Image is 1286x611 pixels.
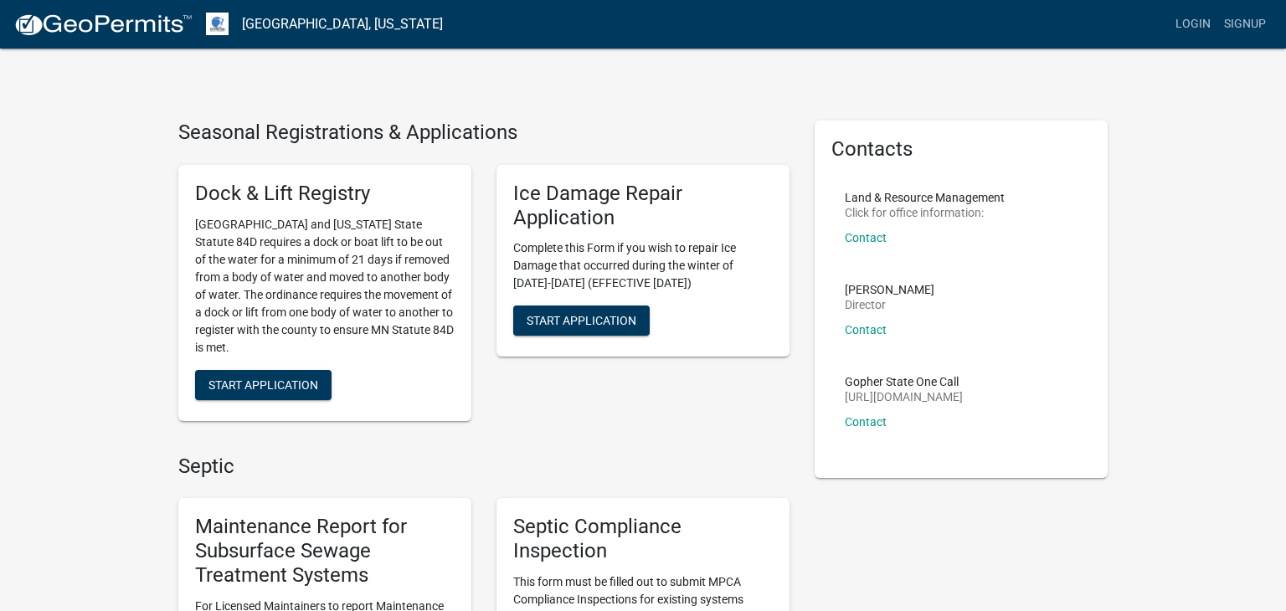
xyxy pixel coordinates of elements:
[1217,8,1273,40] a: Signup
[1169,8,1217,40] a: Login
[845,284,934,295] p: [PERSON_NAME]
[513,239,773,292] p: Complete this Form if you wish to repair Ice Damage that occurred during the winter of [DATE]-[DA...
[513,305,650,336] button: Start Application
[195,182,455,206] h5: Dock & Lift Registry
[195,515,455,587] h5: Maintenance Report for Subsurface Sewage Treatment Systems
[195,216,455,357] p: [GEOGRAPHIC_DATA] and [US_STATE] State Statute 84D requires a dock or boat lift to be out of the ...
[845,192,1005,203] p: Land & Resource Management
[831,137,1091,162] h5: Contacts
[208,377,318,391] span: Start Application
[513,515,773,563] h5: Septic Compliance Inspection
[845,299,934,311] p: Director
[845,391,963,403] p: [URL][DOMAIN_NAME]
[195,370,332,400] button: Start Application
[845,207,1005,218] p: Click for office information:
[242,10,443,39] a: [GEOGRAPHIC_DATA], [US_STATE]
[513,182,773,230] h5: Ice Damage Repair Application
[513,573,773,608] p: This form must be filled out to submit MPCA Compliance Inspections for existing systems
[845,415,887,429] a: Contact
[178,454,790,479] h4: Septic
[845,376,963,388] p: Gopher State One Call
[845,231,887,244] a: Contact
[527,314,636,327] span: Start Application
[178,121,790,145] h4: Seasonal Registrations & Applications
[206,13,229,35] img: Otter Tail County, Minnesota
[845,323,887,336] a: Contact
